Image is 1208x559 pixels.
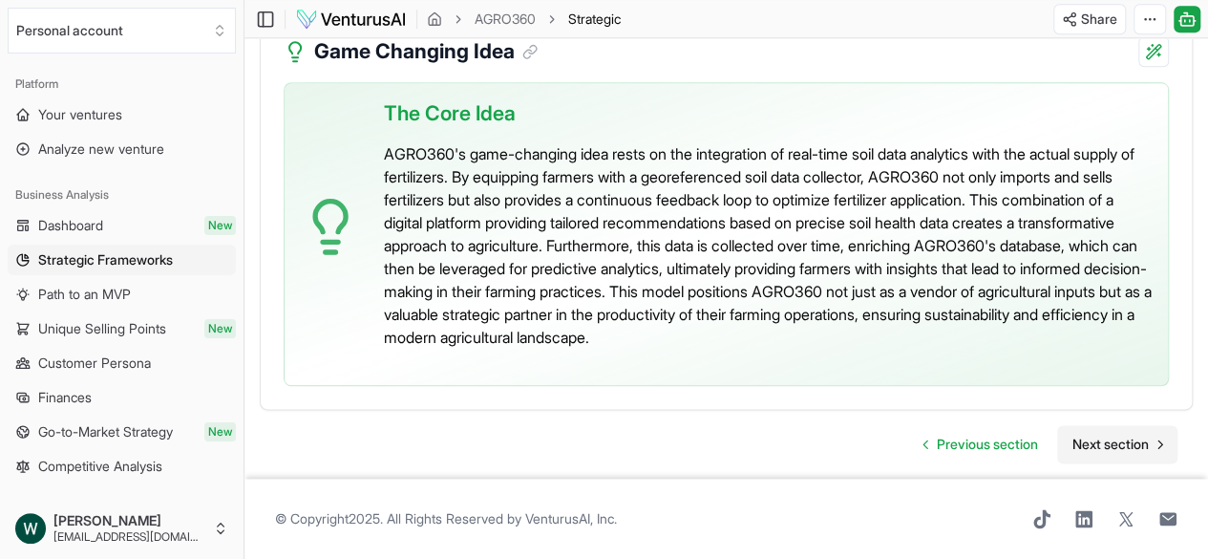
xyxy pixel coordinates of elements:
a: VenturusAI, Inc [525,510,614,527]
a: Go to previous page [908,425,1053,463]
button: Share [1053,4,1126,34]
span: Path to an MVP [38,285,131,304]
span: Previous section [937,435,1038,454]
span: © Copyright 2025 . All Rights Reserved by . [275,509,617,528]
span: Your ventures [38,105,122,124]
a: Finances [8,382,236,413]
span: [PERSON_NAME] [53,512,205,529]
span: New [204,422,236,441]
nav: pagination [908,425,1177,463]
nav: breadcrumb [427,10,621,29]
img: logo [295,8,407,31]
span: Finances [38,388,92,407]
h3: Game Changing Idea [314,36,538,67]
button: [PERSON_NAME][EMAIL_ADDRESS][DOMAIN_NAME] [8,505,236,551]
a: Competitive Analysis [8,451,236,482]
img: ACg8ocKVuwKPVKmimdsxC3J4rJFmiXOO1K_W3CCkveOAw1lDggZCnQ=s96-c [15,513,46,544]
a: AGRO360 [475,10,536,29]
span: Unique Selling Points [38,319,166,338]
span: Analyze new venture [38,140,164,159]
div: Platform [8,69,236,99]
span: New [204,216,236,235]
a: Analyze new venture [8,134,236,164]
a: Customer Persona [8,348,236,378]
span: Go-to-Market Strategy [38,422,173,441]
a: Your ventures [8,99,236,130]
span: Strategic Frameworks [38,250,173,269]
a: DashboardNew [8,210,236,241]
span: The Core Idea [384,98,516,129]
a: Unique Selling PointsNew [8,313,236,344]
span: Customer Persona [38,354,151,373]
span: Dashboard [38,216,103,235]
div: Business Analysis [8,180,236,210]
span: Next section [1072,435,1149,454]
span: Share [1081,10,1117,29]
span: Competitive Analysis [38,457,162,476]
button: Select an organization [8,8,236,54]
a: Path to an MVP [8,279,236,310]
p: AGRO360's game-changing idea rests on the integration of real-time soil data analytics with the a... [384,142,1153,349]
a: Strategic Frameworks [8,245,236,275]
a: Go to next page [1057,425,1177,463]
span: [EMAIL_ADDRESS][DOMAIN_NAME] [53,529,205,545]
a: Go-to-Market StrategyNew [8,417,236,447]
div: Tools [8,497,236,527]
span: New [204,319,236,338]
span: Strategic [568,10,621,29]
